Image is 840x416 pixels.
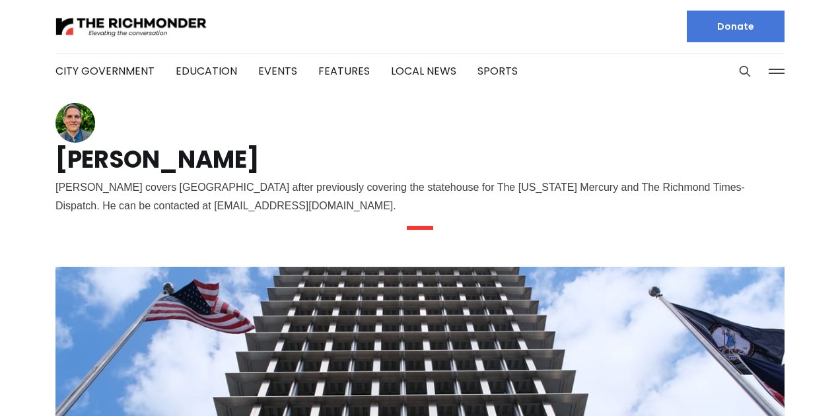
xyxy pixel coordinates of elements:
a: City Government [55,63,155,79]
a: Events [258,63,297,79]
h1: [PERSON_NAME] [55,149,785,170]
button: Search this site [735,61,755,81]
a: Sports [477,63,518,79]
a: Donate [687,11,785,42]
a: Local News [391,63,456,79]
iframe: portal-trigger [728,351,840,416]
img: Graham Moomaw [55,103,95,143]
div: [PERSON_NAME] covers [GEOGRAPHIC_DATA] after previously covering the statehouse for The [US_STATE... [55,178,785,215]
img: The Richmonder [55,15,207,38]
a: Education [176,63,237,79]
a: Features [318,63,370,79]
